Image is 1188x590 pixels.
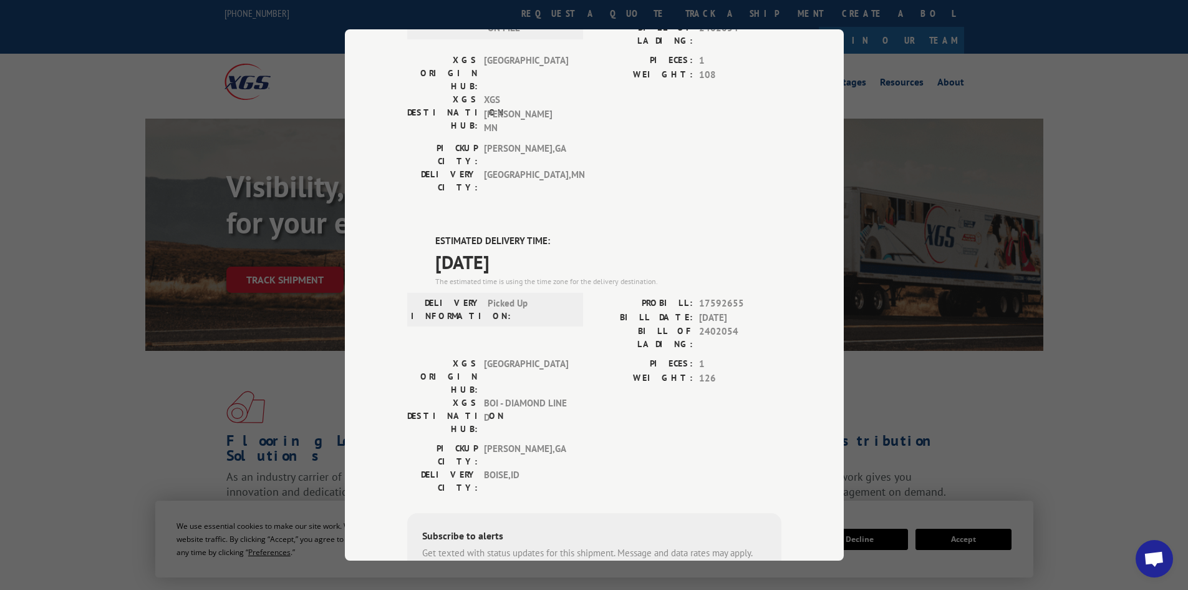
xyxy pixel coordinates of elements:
span: 17592655 [699,297,781,311]
label: BILL DATE: [594,311,693,325]
label: WEIGHT: [594,371,693,386]
label: BILL OF LADING: [594,325,693,351]
label: ESTIMATED DELIVERY TIME: [435,234,781,248]
label: PROBILL: [594,297,693,311]
span: 2402054 [699,325,781,351]
span: BOISE , ID [484,468,568,494]
span: 108 [699,68,781,82]
label: WEIGHT: [594,68,693,82]
span: XGS [PERSON_NAME] MN [484,93,568,135]
div: Get texted with status updates for this shipment. Message and data rates may apply. Message frequ... [422,546,766,574]
label: DELIVERY INFORMATION: [411,297,481,323]
label: XGS DESTINATION HUB: [407,93,478,135]
span: 1 [699,357,781,371]
label: BILL OF LADING: [594,21,693,47]
span: 126 [699,371,781,386]
div: The estimated time is using the time zone for the delivery destination. [435,276,781,287]
span: [DATE] [435,248,781,276]
span: [GEOGRAPHIC_DATA] , MN [484,168,568,194]
label: DELIVERY CITY: [407,168,478,194]
span: BOI - DIAMOND LINE D [484,396,568,436]
label: XGS ORIGIN HUB: [407,357,478,396]
span: [PERSON_NAME] , GA [484,442,568,468]
span: Picked Up [488,297,572,323]
label: XGS ORIGIN HUB: [407,54,478,93]
span: [DATE] [699,311,781,325]
span: [GEOGRAPHIC_DATA] [484,357,568,396]
label: PIECES: [594,54,693,68]
label: PIECES: [594,357,693,371]
label: PICKUP CITY: [407,142,478,168]
div: Subscribe to alerts [422,528,766,546]
span: 1 [699,54,781,68]
span: [GEOGRAPHIC_DATA] [484,54,568,93]
a: Open chat [1136,540,1173,578]
label: XGS DESTINATION HUB: [407,396,478,436]
label: DELIVERY CITY: [407,468,478,494]
span: [PERSON_NAME] , GA [484,142,568,168]
span: 2402054 [699,21,781,47]
label: PICKUP CITY: [407,442,478,468]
